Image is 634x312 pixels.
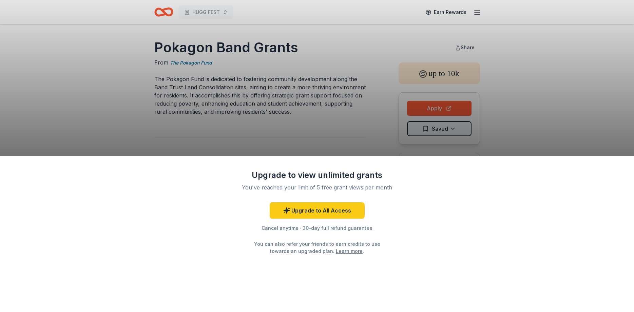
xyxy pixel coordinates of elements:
a: Learn more [336,247,363,255]
div: You've reached your limit of 5 free grant views per month [237,183,397,191]
div: Cancel anytime · 30-day full refund guarantee [229,224,405,232]
div: You can also refer your friends to earn credits to use towards an upgraded plan. . [248,240,386,255]
div: Upgrade to view unlimited grants [229,170,405,181]
a: Upgrade to All Access [270,202,365,219]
